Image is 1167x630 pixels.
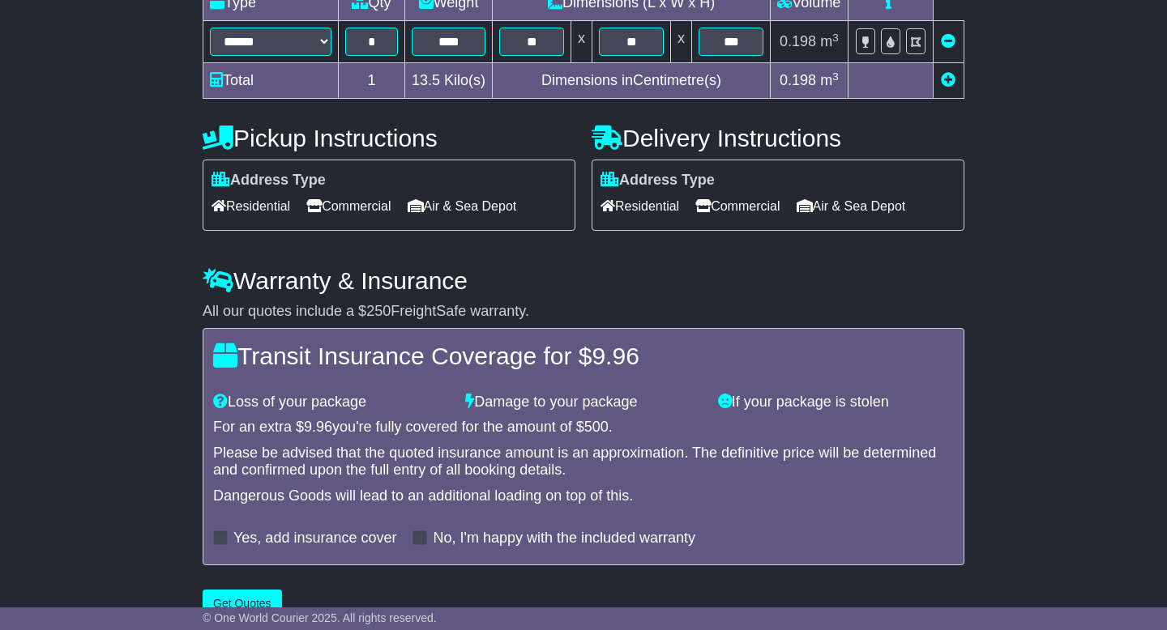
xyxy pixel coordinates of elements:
[832,32,839,44] sup: 3
[205,394,457,411] div: Loss of your package
[304,419,332,435] span: 9.96
[941,33,955,49] a: Remove this item
[213,343,954,369] h4: Transit Insurance Coverage for $
[780,33,816,49] span: 0.198
[203,125,575,151] h4: Pickup Instructions
[820,33,839,49] span: m
[408,194,517,219] span: Air & Sea Depot
[820,72,839,88] span: m
[433,530,695,547] label: No, I'm happy with the included warranty
[592,343,639,369] span: 9.96
[339,63,405,99] td: 1
[797,194,906,219] span: Air & Sea Depot
[213,487,954,505] div: Dangerous Goods will lead to an additional loading on top of this.
[212,172,326,189] label: Address Type
[213,419,954,436] div: For an extra $ you're fully covered for the amount of $ .
[203,267,964,294] h4: Warranty & Insurance
[592,125,964,151] h4: Delivery Instructions
[710,394,962,411] div: If your package is stolen
[212,194,290,219] span: Residential
[366,303,391,319] span: 250
[780,72,816,88] span: 0.198
[203,611,437,624] span: © One World Courier 2025. All rights reserved.
[571,21,592,63] td: x
[457,394,709,411] div: Damage to your package
[233,530,396,547] label: Yes, add insurance cover
[203,63,339,99] td: Total
[493,63,771,99] td: Dimensions in Centimetre(s)
[405,63,493,99] td: Kilo(s)
[601,194,679,219] span: Residential
[695,194,780,219] span: Commercial
[832,70,839,83] sup: 3
[306,194,391,219] span: Commercial
[203,303,964,321] div: All our quotes include a $ FreightSafe warranty.
[203,590,282,618] button: Get Quotes
[412,72,440,88] span: 13.5
[601,172,715,189] label: Address Type
[941,72,955,88] a: Add new item
[584,419,609,435] span: 500
[671,21,692,63] td: x
[213,445,954,479] div: Please be advised that the quoted insurance amount is an approximation. The definitive price will...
